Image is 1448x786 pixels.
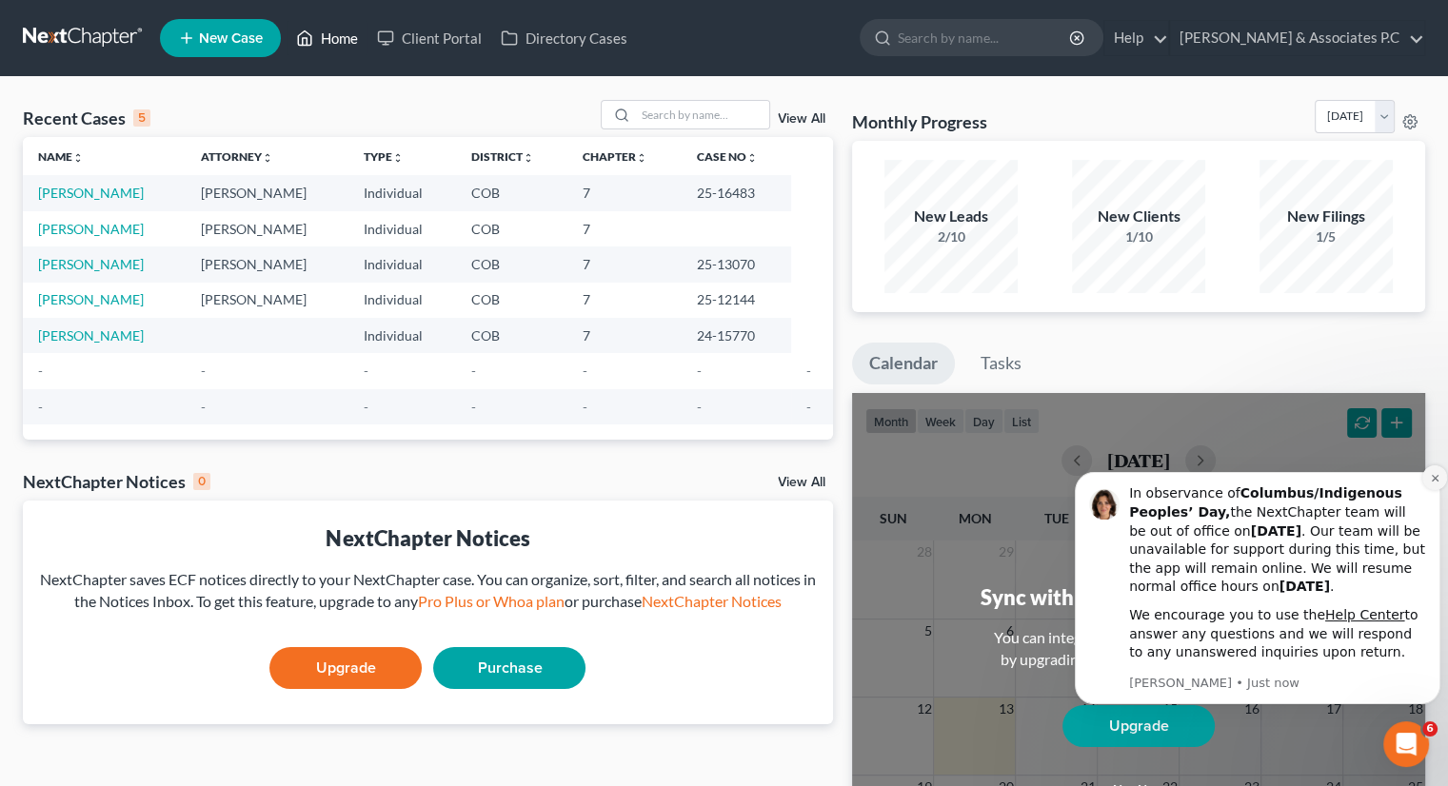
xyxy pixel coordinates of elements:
td: COB [456,318,567,353]
a: NextChapter Notices [641,592,781,610]
a: Home [287,21,367,55]
span: - [806,399,811,415]
span: - [697,399,702,415]
div: NextChapter Notices [38,523,818,553]
a: [PERSON_NAME] [38,256,144,272]
td: COB [456,211,567,246]
iframe: Intercom notifications message [1067,449,1448,776]
td: Individual [348,211,455,246]
i: unfold_more [72,152,84,164]
a: [PERSON_NAME] [38,185,144,201]
div: New Filings [1260,206,1393,227]
td: [PERSON_NAME] [186,246,348,282]
td: [PERSON_NAME] [186,211,348,246]
a: Client Portal [367,21,491,55]
input: Search by name... [636,101,769,128]
span: - [38,363,43,379]
td: 7 [567,283,682,318]
td: 7 [567,246,682,282]
a: Tasks [963,343,1039,384]
a: View All [778,112,825,126]
i: unfold_more [523,152,534,164]
a: Upgrade [1062,705,1215,747]
td: [PERSON_NAME] [186,175,348,210]
a: View All [778,476,825,489]
td: 24-15770 [682,318,791,353]
a: [PERSON_NAME] [38,327,144,344]
td: 7 [567,318,682,353]
td: 25-13070 [682,246,791,282]
a: Nameunfold_more [38,149,84,164]
div: 1/5 [1260,227,1393,246]
a: Calendar [852,343,955,384]
div: NextChapter saves ECF notices directly to your NextChapter case. You can organize, sort, filter, ... [38,569,818,613]
div: New Leads [884,206,1018,227]
span: - [806,363,811,379]
a: Help [1104,21,1168,55]
span: - [201,399,206,415]
td: Individual [348,246,455,282]
td: Individual [348,318,455,353]
div: NextChapter Notices [23,470,210,493]
td: 7 [567,211,682,246]
div: You can integrate with Google, Outlook, iCal by upgrading to any [986,627,1291,671]
h3: Monthly Progress [852,110,987,133]
i: unfold_more [392,152,404,164]
i: unfold_more [262,152,273,164]
a: Purchase [433,647,585,689]
a: [PERSON_NAME] [38,291,144,307]
a: Upgrade [269,647,422,689]
td: Individual [348,175,455,210]
i: unfold_more [746,152,758,164]
span: - [697,363,702,379]
span: - [583,363,587,379]
a: Chapterunfold_more [583,149,647,164]
a: Case Nounfold_more [697,149,758,164]
td: COB [456,283,567,318]
div: 5 [133,109,150,127]
span: New Case [199,31,263,46]
td: Individual [348,283,455,318]
a: Districtunfold_more [471,149,534,164]
td: 25-12144 [682,283,791,318]
span: - [201,363,206,379]
span: - [364,363,368,379]
span: - [364,399,368,415]
a: Typeunfold_more [364,149,404,164]
a: [PERSON_NAME] & Associates P.C [1170,21,1424,55]
i: unfold_more [636,152,647,164]
td: [PERSON_NAME] [186,283,348,318]
a: [PERSON_NAME] [38,221,144,237]
td: 25-16483 [682,175,791,210]
td: COB [456,246,567,282]
a: Attorneyunfold_more [201,149,273,164]
div: 1/10 [1072,227,1205,246]
div: Sync with your personal calendar [980,582,1297,612]
div: 2/10 [884,227,1018,246]
span: - [471,363,476,379]
div: 0 [193,473,210,490]
a: Directory Cases [491,21,637,55]
td: COB [456,175,567,210]
span: - [583,399,587,415]
span: - [38,399,43,415]
div: Recent Cases [23,107,150,129]
a: Pro Plus or Whoa plan [417,592,564,610]
span: 6 [1422,721,1438,737]
span: - [471,399,476,415]
div: New Clients [1072,206,1205,227]
iframe: Intercom live chat [1383,721,1429,767]
input: Search by name... [898,20,1072,55]
td: 7 [567,175,682,210]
